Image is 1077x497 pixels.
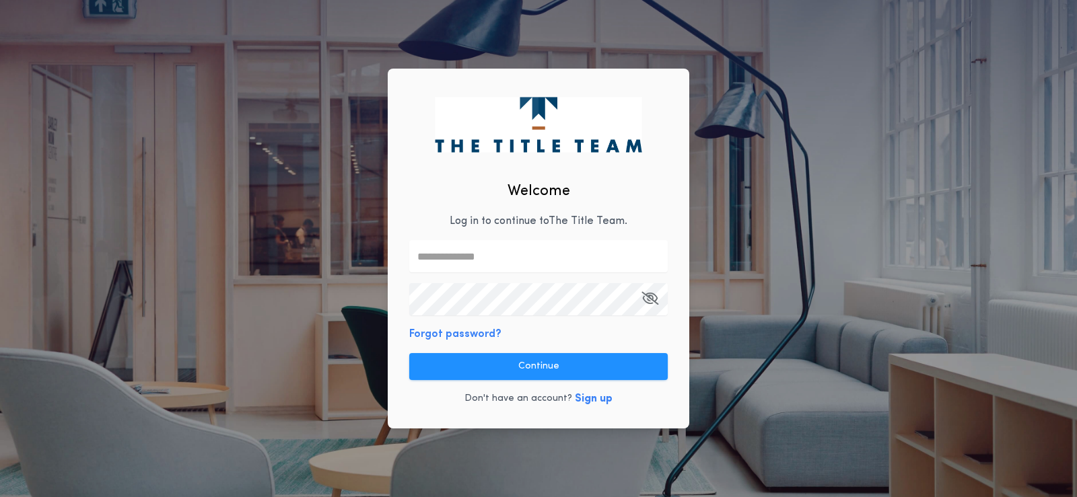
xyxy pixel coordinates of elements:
button: Continue [409,353,668,380]
button: Forgot password? [409,326,501,342]
h2: Welcome [508,180,570,202]
p: Log in to continue to The Title Team . [450,213,627,229]
img: logo [435,97,641,152]
p: Don't have an account? [464,392,572,406]
button: Sign up [575,391,613,407]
